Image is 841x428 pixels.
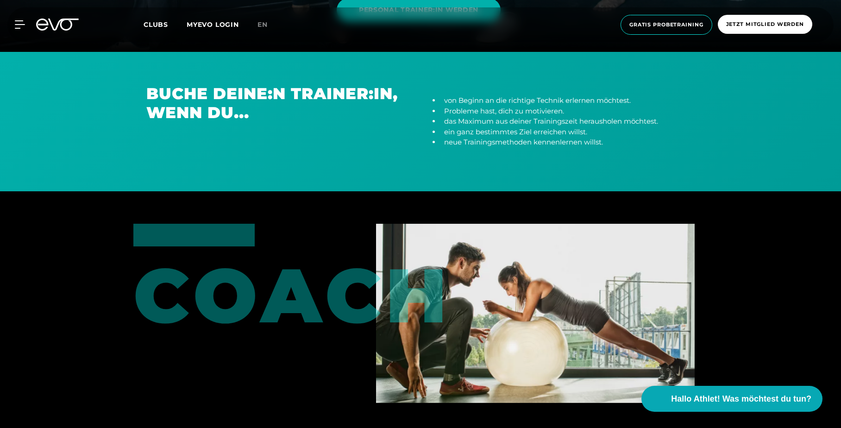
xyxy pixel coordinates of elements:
a: Jetzt Mitglied werden [715,15,815,35]
a: Clubs [144,20,187,29]
a: en [257,19,279,30]
li: ein ganz bestimmtes Ziel erreichen willst. [440,127,695,138]
a: Gratis Probetraining [618,15,715,35]
h2: Buche deine:n Trainer:in, wenn du... [146,84,408,122]
span: en [257,20,268,29]
span: Hallo Athlet! Was möchtest du tun? [671,393,811,405]
span: Gratis Probetraining [629,21,703,29]
li: das Maximum aus deiner Trainingszeit herausholen möchtest. [440,116,695,127]
span: Clubs [144,20,168,29]
button: Hallo Athlet! Was möchtest du tun? [641,386,822,412]
a: MYEVO LOGIN [187,20,239,29]
li: von Beginn an die richtige Technik erlernen möchtest. [440,95,695,106]
li: neue Trainingsmethoden kennenlernen willst. [440,137,695,148]
img: Personal Trainer:in [376,224,695,403]
li: Probleme hast, dich zu motivieren. [440,106,695,117]
div: Coach [133,224,224,334]
span: Jetzt Mitglied werden [726,20,804,28]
